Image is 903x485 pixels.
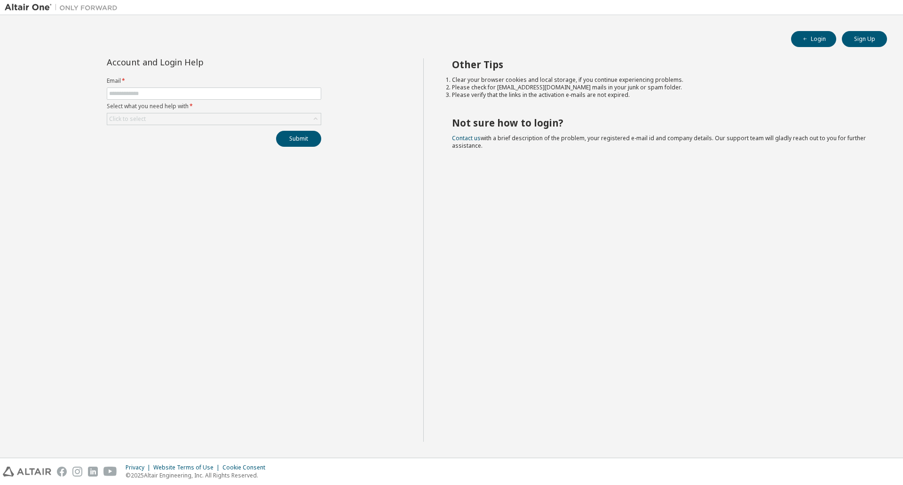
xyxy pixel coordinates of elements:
[452,91,871,99] li: Please verify that the links in the activation e-mails are not expired.
[107,58,278,66] div: Account and Login Help
[88,467,98,477] img: linkedin.svg
[3,467,51,477] img: altair_logo.svg
[452,134,481,142] a: Contact us
[222,464,271,471] div: Cookie Consent
[57,467,67,477] img: facebook.svg
[452,134,866,150] span: with a brief description of the problem, your registered e-mail id and company details. Our suppo...
[452,117,871,129] h2: Not sure how to login?
[452,58,871,71] h2: Other Tips
[5,3,122,12] img: Altair One
[72,467,82,477] img: instagram.svg
[109,115,146,123] div: Click to select
[103,467,117,477] img: youtube.svg
[791,31,836,47] button: Login
[452,76,871,84] li: Clear your browser cookies and local storage, if you continue experiencing problems.
[107,77,321,85] label: Email
[107,113,321,125] div: Click to select
[126,464,153,471] div: Privacy
[276,131,321,147] button: Submit
[452,84,871,91] li: Please check for [EMAIL_ADDRESS][DOMAIN_NAME] mails in your junk or spam folder.
[153,464,222,471] div: Website Terms of Use
[126,471,271,479] p: © 2025 Altair Engineering, Inc. All Rights Reserved.
[842,31,887,47] button: Sign Up
[107,103,321,110] label: Select what you need help with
